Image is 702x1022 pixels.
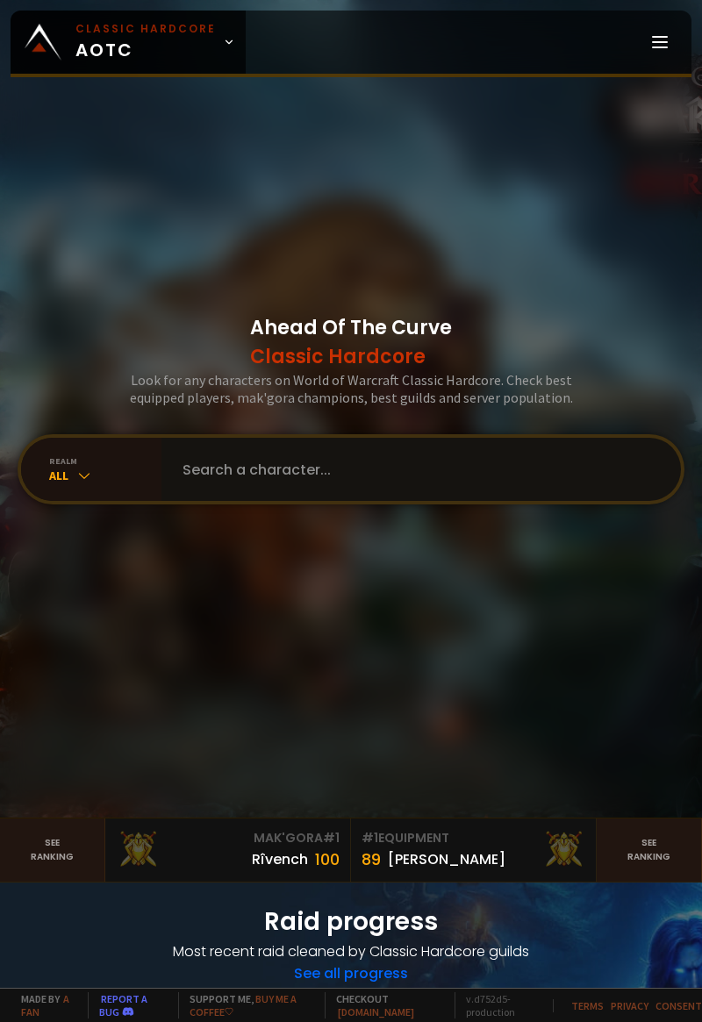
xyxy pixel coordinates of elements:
[388,848,505,870] div: [PERSON_NAME]
[294,963,408,983] a: See all progress
[655,999,702,1012] a: Consent
[190,992,297,1018] a: Buy me a coffee
[362,829,585,847] div: Equipment
[105,371,597,406] h3: Look for any characters on World of Warcraft Classic Hardcore. Check best equipped players, mak'g...
[252,848,308,870] div: Rîvench
[105,818,351,882] a: Mak'Gora#1Rîvench100
[75,21,216,63] span: AOTC
[571,999,604,1012] a: Terms
[116,829,340,847] div: Mak'Gora
[75,21,216,37] small: Classic Hardcore
[315,847,340,871] div: 100
[325,992,444,1018] span: Checkout
[250,342,452,371] span: Classic Hardcore
[250,313,452,371] h1: Ahead Of The Curve
[11,992,77,1018] span: Made by
[362,829,378,847] span: # 1
[338,1005,414,1018] a: [DOMAIN_NAME]
[351,818,597,882] a: #1Equipment89[PERSON_NAME]
[99,992,147,1018] a: Report a bug
[362,847,381,871] div: 89
[597,818,702,882] a: Seeranking
[21,940,681,962] h4: Most recent raid cleaned by Classic Hardcore guilds
[178,992,314,1018] span: Support me,
[21,904,681,940] h1: Raid progress
[49,467,161,484] div: All
[455,992,542,1018] span: v. d752d5 - production
[49,455,161,467] div: realm
[323,829,340,847] span: # 1
[21,992,69,1018] a: a fan
[611,999,648,1012] a: Privacy
[172,438,660,501] input: Search a character...
[11,11,246,74] a: Classic HardcoreAOTC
